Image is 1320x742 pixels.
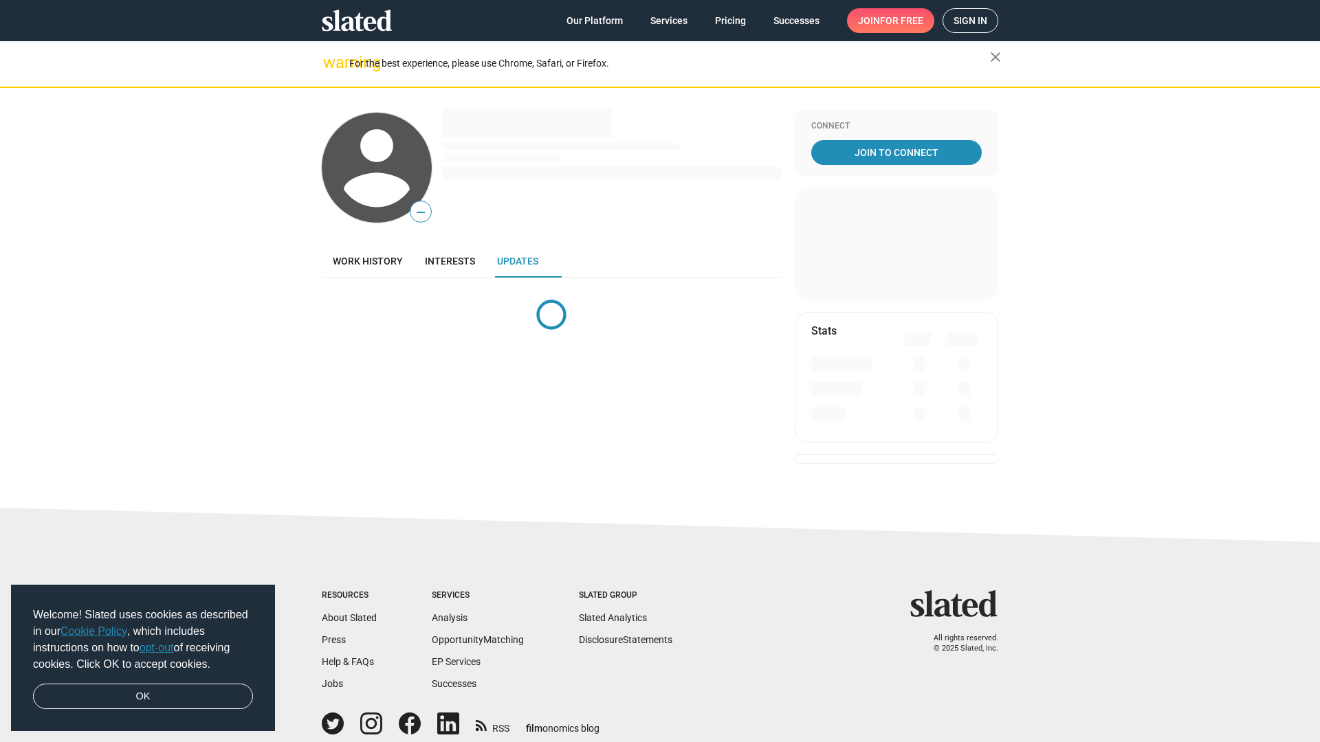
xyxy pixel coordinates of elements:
div: For the best experience, please use Chrome, Safari, or Firefox. [349,54,990,73]
mat-icon: warning [323,54,340,71]
a: Slated Analytics [579,612,647,623]
a: OpportunityMatching [432,634,524,645]
span: — [410,203,431,221]
p: All rights reserved. © 2025 Slated, Inc. [919,633,998,653]
span: Join To Connect [814,140,979,165]
a: filmonomics blog [526,711,599,735]
a: Successes [432,678,476,689]
a: Press [322,634,346,645]
div: Services [432,590,524,601]
span: Sign in [954,9,987,32]
a: Join To Connect [811,140,982,165]
a: Cookie Policy [60,625,127,637]
span: for free [880,8,923,33]
span: Our Platform [566,8,623,33]
span: Pricing [715,8,746,33]
a: DisclosureStatements [579,634,672,645]
a: RSS [476,714,509,735]
mat-icon: close [987,49,1004,65]
div: cookieconsent [11,585,275,732]
a: Successes [762,8,830,33]
a: Interests [414,245,486,278]
a: Updates [486,245,549,278]
a: Sign in [943,8,998,33]
mat-card-title: Stats [811,324,837,338]
a: Help & FAQs [322,656,374,667]
a: Analysis [432,612,467,623]
span: Join [858,8,923,33]
span: Successes [773,8,819,33]
span: Work history [333,256,403,267]
span: Services [650,8,687,33]
div: Resources [322,590,377,601]
span: Updates [497,256,538,267]
a: About Slated [322,612,377,623]
a: Services [639,8,698,33]
a: dismiss cookie message [33,684,253,710]
a: Pricing [704,8,757,33]
span: Interests [425,256,475,267]
a: Joinfor free [847,8,934,33]
a: EP Services [432,656,481,667]
div: Slated Group [579,590,672,601]
a: Jobs [322,678,343,689]
span: Welcome! Slated uses cookies as described in our , which includes instructions on how to of recei... [33,607,253,673]
a: Our Platform [555,8,634,33]
a: Work history [322,245,414,278]
div: Connect [811,121,982,132]
span: film [526,723,542,734]
a: opt-out [140,642,174,653]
